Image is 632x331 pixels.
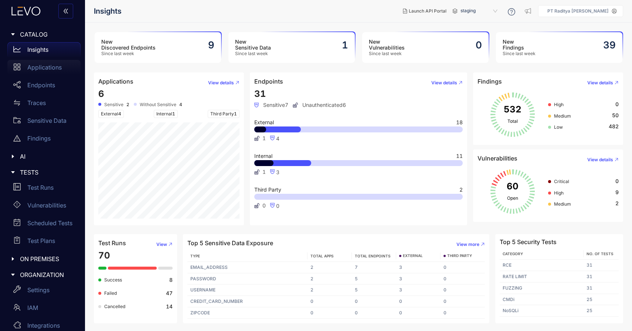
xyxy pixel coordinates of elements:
span: High [554,102,564,107]
span: caret-right [10,32,16,37]
a: IAM [7,300,81,318]
p: Findings [27,135,51,142]
a: Applications [7,60,81,78]
td: 5 [352,284,396,296]
h4: Findings [478,78,502,85]
span: View more [456,242,479,247]
span: Third Party [254,187,281,192]
span: View details [431,80,457,85]
h4: Top 5 Sensitive Data Exposure [187,240,273,246]
span: ORGANIZATION [20,271,75,278]
td: 0 [396,296,441,307]
span: Low [554,124,563,130]
span: External [98,110,124,118]
span: 11 [456,153,463,159]
span: 0 [262,203,266,209]
h4: Applications [98,78,133,85]
td: FUZZING [500,283,584,294]
td: EMAIL_ADDRESS [187,262,307,273]
td: 31 [584,271,619,283]
p: Settings [27,287,50,293]
span: caret-right [10,272,16,277]
span: team [13,304,21,311]
a: Settings [7,283,81,300]
p: Integrations [27,322,60,329]
td: 25 [584,305,619,317]
span: Sensitive [104,102,123,107]
h4: Endpoints [254,78,283,85]
span: Cancelled [104,304,125,309]
td: 31 [584,283,619,294]
a: Test Runs [7,180,81,198]
span: Internal [254,153,272,159]
h2: 39 [603,40,616,51]
b: 2 [126,102,129,107]
span: 50 [612,112,619,118]
span: THIRD PARTY [447,254,472,258]
span: TYPE [190,254,200,258]
h3: New Sensitive Data [235,39,271,51]
button: View details [581,77,619,89]
span: Critical [554,179,569,184]
div: ON PREMISES [4,251,81,267]
h4: Test Runs [98,240,126,246]
span: AI [20,153,75,160]
td: CREDIT_CARD_NUMBER [187,296,307,307]
b: 47 [166,290,173,296]
h3: New Findings [503,39,536,51]
span: High [554,190,564,196]
button: Launch API Portal [397,5,452,17]
b: 8 [169,277,173,283]
span: warning [13,135,21,142]
span: 2 [615,200,619,206]
td: 0 [441,262,485,273]
span: 18 [456,120,463,125]
a: Test Plans [7,233,81,251]
span: 2 [459,187,463,192]
a: Endpoints [7,78,81,95]
span: Third Party [208,110,239,118]
span: Since last week [235,51,271,56]
button: View details [581,154,619,166]
div: AI [4,149,81,164]
td: 0 [441,307,485,319]
td: RCE [500,260,584,271]
td: ZIPCODE [187,307,307,319]
td: 31 [584,260,619,271]
span: View [156,242,167,247]
span: CATALOG [20,31,75,38]
span: Launch API Portal [409,9,446,14]
h3: New Vulnerabilities [369,39,405,51]
b: 14 [166,304,173,310]
span: View details [208,80,234,85]
span: TOTAL APPS [310,254,334,258]
td: NoSQLi [500,305,584,317]
td: 25 [584,294,619,305]
span: Since last week [503,51,536,56]
span: Since last week [101,51,156,56]
span: Insights [94,7,122,16]
span: 6 [98,88,104,99]
span: Failed [104,290,117,296]
td: 0 [441,273,485,285]
td: 2 [307,273,352,285]
h2: 9 [208,40,214,51]
p: Test Runs [27,184,54,191]
p: Test Plans [27,237,55,244]
span: View details [587,157,613,162]
span: 1 [172,111,175,116]
h4: Vulnerabilities [478,155,517,162]
span: No. of Tests [587,251,614,256]
button: View details [202,77,239,89]
span: Without Sensitive [140,102,176,107]
div: CATALOG [4,27,81,42]
span: staging [461,5,499,17]
span: 4 [276,135,279,142]
span: double-left [63,8,69,15]
h2: 1 [342,40,348,51]
p: Vulnerabilities [27,202,66,209]
span: 70 [98,250,110,261]
h2: 0 [476,40,482,51]
span: caret-right [10,256,16,261]
span: 9 [615,189,619,195]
